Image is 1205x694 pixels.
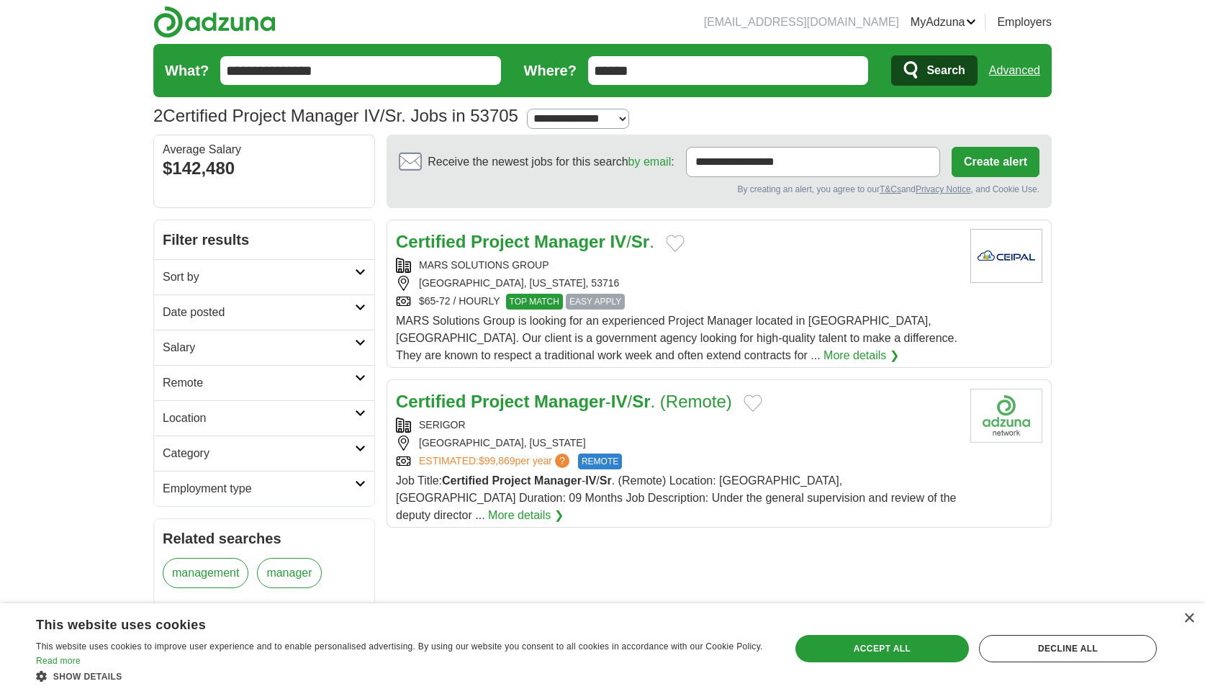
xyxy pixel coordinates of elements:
[492,474,531,487] strong: Project
[555,454,569,468] span: ?
[163,304,355,321] h2: Date posted
[970,389,1042,443] img: Company logo
[396,276,959,291] div: [GEOGRAPHIC_DATA], [US_STATE], 53716
[916,184,971,194] a: Privacy Notice
[970,229,1042,283] img: Company logo
[666,235,685,252] button: Add to favorite jobs
[396,474,956,521] span: Job Title: - / . (Remote) Location: [GEOGRAPHIC_DATA], [GEOGRAPHIC_DATA] Duration: 09 Months Job ...
[471,392,529,411] strong: Project
[399,183,1039,196] div: By creating an alert, you agree to our and , and Cookie Use.
[704,14,899,31] li: [EMAIL_ADDRESS][DOMAIN_NAME]
[911,14,977,31] a: MyAdzuna
[163,528,366,549] h2: Related searches
[506,294,563,310] span: TOP MATCH
[534,392,605,411] strong: Manager
[396,418,959,433] div: SERIGOR
[154,220,374,259] h2: Filter results
[154,400,374,436] a: Location
[154,294,374,330] a: Date posted
[880,184,901,194] a: T&Cs
[632,392,650,411] strong: Sr
[396,232,466,251] strong: Certified
[979,635,1157,662] div: Decline all
[165,60,209,81] label: What?
[163,410,355,427] h2: Location
[154,471,374,506] a: Employment type
[36,641,763,652] span: This website uses cookies to improve user experience and to enable personalised advertising. By u...
[611,392,628,411] strong: IV
[163,445,355,462] h2: Category
[600,474,612,487] strong: Sr
[585,474,596,487] strong: IV
[154,330,374,365] a: Salary
[442,474,489,487] strong: Certified
[989,56,1040,85] a: Advanced
[396,258,959,273] div: MARS SOLUTIONS GROUP
[163,558,248,588] a: management
[823,347,899,364] a: More details ❯
[926,56,965,85] span: Search
[154,259,374,294] a: Sort by
[524,60,577,81] label: Where?
[36,669,768,683] div: Show details
[396,392,466,411] strong: Certified
[534,232,605,251] strong: Manager
[154,365,374,400] a: Remote
[744,395,762,412] button: Add to favorite jobs
[396,436,959,451] div: [GEOGRAPHIC_DATA], [US_STATE]
[419,454,572,469] a: ESTIMATED:$99,869per year?
[36,612,732,634] div: This website uses cookies
[36,656,81,666] a: Read more, opens a new window
[952,147,1039,177] button: Create alert
[154,436,374,471] a: Category
[153,103,163,129] span: 2
[631,232,649,251] strong: Sr
[534,474,582,487] strong: Manager
[53,672,122,682] span: Show details
[610,232,626,251] strong: IV
[163,269,355,286] h2: Sort by
[163,156,366,181] div: $142,480
[471,232,529,251] strong: Project
[153,6,276,38] img: Adzuna logo
[891,55,977,86] button: Search
[795,635,969,662] div: Accept all
[163,374,355,392] h2: Remote
[396,232,654,251] a: Certified Project Manager IV/Sr.
[628,156,672,168] a: by email
[396,392,732,411] a: Certified Project Manager-IV/Sr. (Remote)
[428,153,674,171] span: Receive the newest jobs for this search :
[479,455,515,467] span: $99,869
[488,507,564,524] a: More details ❯
[1183,613,1194,624] div: Close
[578,454,622,469] span: REMOTE
[396,315,957,361] span: MARS Solutions Group is looking for an experienced Project Manager located in [GEOGRAPHIC_DATA], ...
[153,106,518,125] h1: Certified Project Manager IV/Sr. Jobs in 53705
[257,558,321,588] a: manager
[566,294,625,310] span: EASY APPLY
[163,339,355,356] h2: Salary
[997,14,1052,31] a: Employers
[396,294,959,310] div: $65-72 / HOURLY
[163,480,355,497] h2: Employment type
[163,144,366,156] div: Average Salary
